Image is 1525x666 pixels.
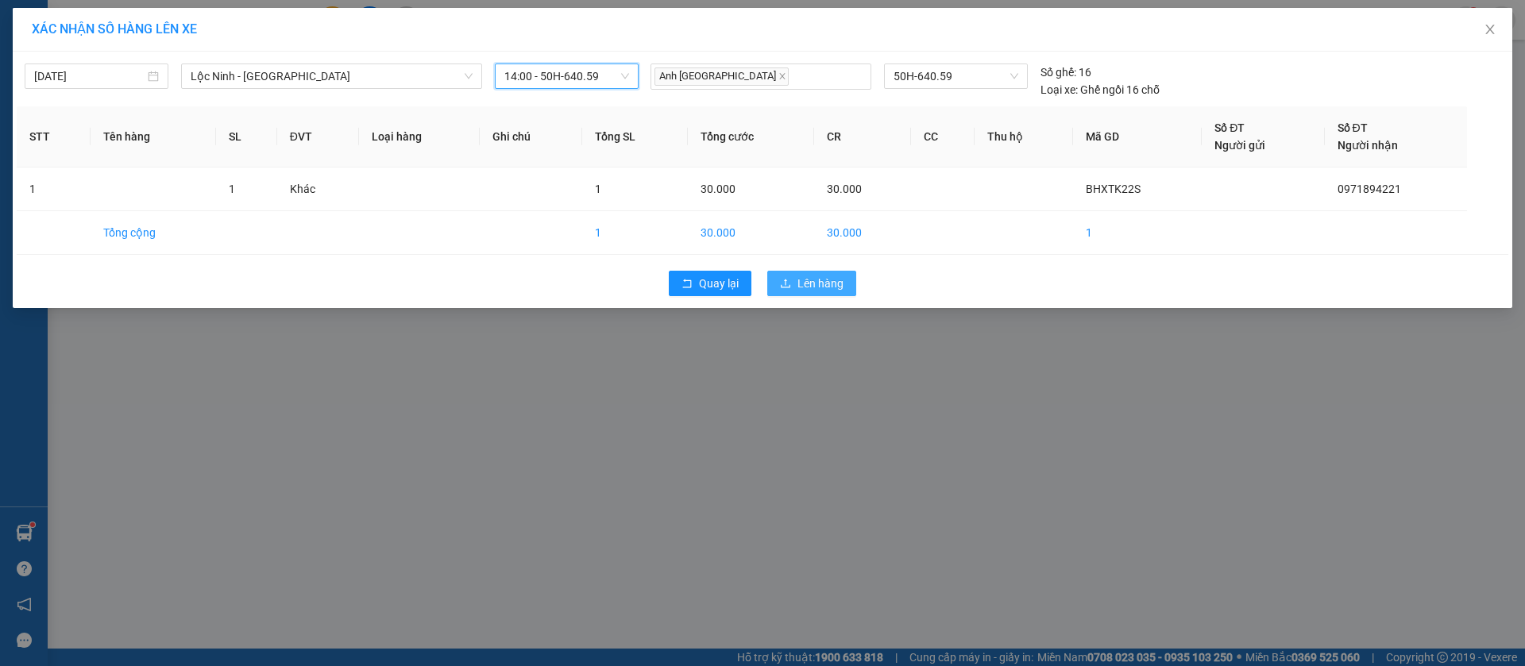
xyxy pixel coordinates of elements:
input: 11/10/2025 [34,67,145,85]
td: 1 [582,211,688,255]
button: uploadLên hàng [767,271,856,296]
th: ĐVT [277,106,359,167]
span: Người nhận [1338,139,1398,152]
button: Close [1468,8,1512,52]
th: Thu hộ [975,106,1073,167]
span: upload [780,278,791,291]
th: CR [814,106,911,167]
th: Loại hàng [359,106,481,167]
span: down [464,71,473,81]
td: 30.000 [814,211,911,255]
span: Lộc Ninh - Sài Gòn [191,64,473,88]
div: Ghế ngồi 16 chỗ [1040,81,1160,98]
td: 1 [17,167,91,211]
button: rollbackQuay lại [669,271,751,296]
span: Số ĐT [1214,121,1245,134]
td: 30.000 [688,211,814,255]
span: Số ĐT [1338,121,1368,134]
th: CC [911,106,975,167]
th: Mã GD [1073,106,1202,167]
span: 30.000 [827,183,862,195]
th: Tổng cước [688,106,814,167]
span: Quay lại [699,275,739,292]
th: SL [216,106,277,167]
span: Lên hàng [797,275,844,292]
span: 30.000 [701,183,735,195]
span: Người gửi [1214,139,1265,152]
span: 50H-640.59 [894,64,1017,88]
td: 1 [1073,211,1202,255]
span: rollback [681,278,693,291]
td: Tổng cộng [91,211,215,255]
span: 1 [595,183,601,195]
th: Ghi chú [480,106,582,167]
div: 16 [1040,64,1091,81]
span: XÁC NHẬN SỐ HÀNG LÊN XE [32,21,197,37]
span: Loại xe: [1040,81,1078,98]
span: close [1484,23,1496,36]
span: Anh [GEOGRAPHIC_DATA] [654,67,789,86]
span: Số ghế: [1040,64,1076,81]
td: Khác [277,167,359,211]
th: STT [17,106,91,167]
span: BHXTK22S [1086,183,1141,195]
span: close [778,72,786,80]
span: 14:00 - 50H-640.59 [504,64,629,88]
th: Tổng SL [582,106,688,167]
span: 1 [229,183,235,195]
th: Tên hàng [91,106,215,167]
span: 0971894221 [1338,183,1401,195]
